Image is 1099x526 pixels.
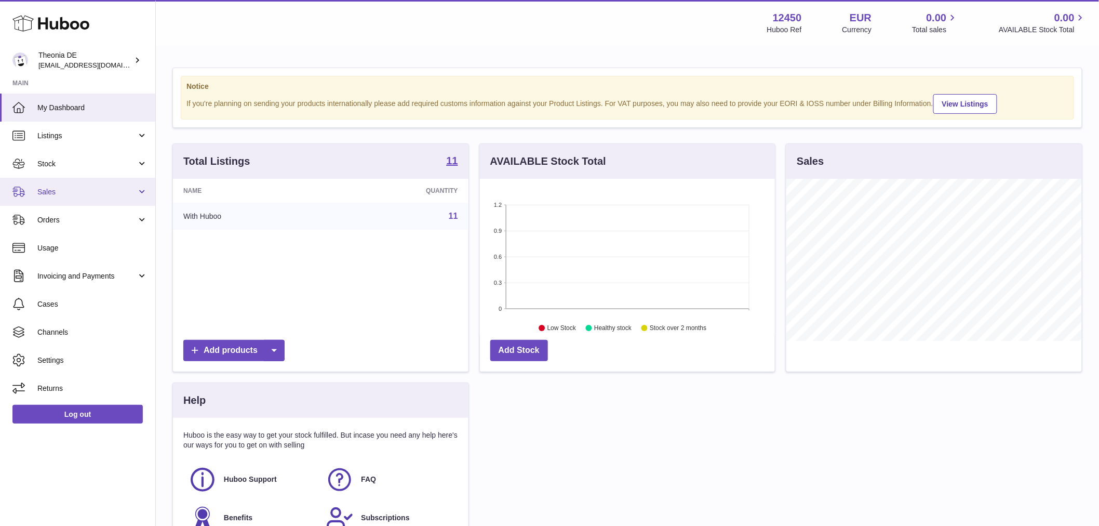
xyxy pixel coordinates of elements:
[37,159,137,169] span: Stock
[37,243,148,253] span: Usage
[37,299,148,309] span: Cases
[183,154,250,168] h3: Total Listings
[12,52,28,68] img: info-de@theonia.com
[12,405,143,424] a: Log out
[494,228,502,234] text: 0.9
[490,340,548,361] a: Add Stock
[499,306,502,312] text: 0
[999,11,1087,35] a: 0.00 AVAILABLE Stock Total
[37,131,137,141] span: Listings
[37,327,148,337] span: Channels
[183,393,206,407] h3: Help
[927,11,947,25] span: 0.00
[173,179,329,203] th: Name
[999,25,1087,35] span: AVAILABLE Stock Total
[933,94,997,114] a: View Listings
[449,212,458,220] a: 11
[224,513,252,523] span: Benefits
[37,215,137,225] span: Orders
[912,25,958,35] span: Total sales
[183,430,458,450] p: Huboo is the easy way to get your stock fulfilled. But incase you need any help here's our ways f...
[1054,11,1075,25] span: 0.00
[361,475,376,484] span: FAQ
[494,280,502,286] text: 0.3
[912,11,958,35] a: 0.00 Total sales
[186,82,1068,91] strong: Notice
[797,154,824,168] h3: Sales
[37,384,148,393] span: Returns
[189,466,315,494] a: Huboo Support
[329,179,468,203] th: Quantity
[38,61,153,69] span: [EMAIL_ADDRESS][DOMAIN_NAME]
[490,154,606,168] h3: AVAILABLE Stock Total
[850,11,872,25] strong: EUR
[37,356,148,365] span: Settings
[183,340,285,361] a: Add products
[37,271,137,281] span: Invoicing and Payments
[37,103,148,113] span: My Dashboard
[38,50,132,70] div: Theonia DE
[361,513,409,523] span: Subscriptions
[446,155,458,166] strong: 11
[494,254,502,260] text: 0.6
[594,325,632,332] text: Healthy stock
[173,203,329,230] td: With Huboo
[186,93,1068,114] div: If you're planning on sending your products internationally please add required customs informati...
[494,202,502,208] text: 1.2
[842,25,872,35] div: Currency
[767,25,802,35] div: Huboo Ref
[547,325,577,332] text: Low Stock
[446,155,458,168] a: 11
[37,187,137,197] span: Sales
[650,325,706,332] text: Stock over 2 months
[224,475,277,484] span: Huboo Support
[326,466,452,494] a: FAQ
[773,11,802,25] strong: 12450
